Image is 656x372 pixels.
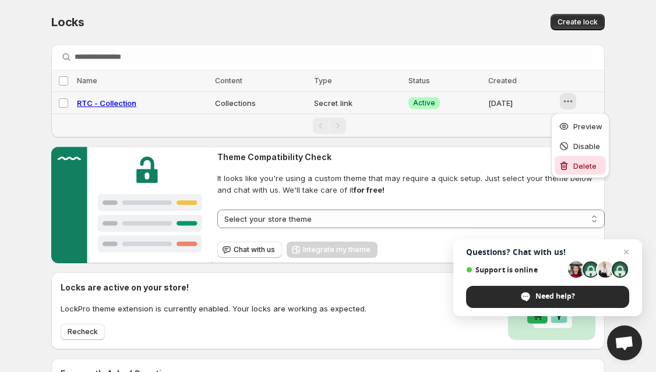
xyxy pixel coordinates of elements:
td: [DATE] [485,92,559,114]
span: Delete [573,161,597,171]
span: Name [77,76,97,85]
p: LockPro theme extension is currently enabled. Your locks are working as expected. [61,303,366,314]
span: Questions? Chat with us! [466,247,629,257]
span: Preview [573,122,602,131]
span: Recheck [68,327,98,336]
span: Need help? [535,291,575,302]
strong: for free! [354,185,385,194]
span: Type [314,76,332,85]
span: Locks [51,15,84,29]
span: Chat with us [234,245,275,254]
div: Open chat [607,325,642,360]
span: Disable [573,141,600,151]
span: Close chat [619,245,633,259]
span: Support is online [466,265,564,274]
a: RTC - Collection [77,98,136,108]
nav: Pagination [51,114,605,137]
span: Content [215,76,242,85]
td: Secret link [311,92,405,114]
button: Recheck [61,324,105,340]
button: Create lock [551,14,605,30]
h2: Theme Compatibility Check [217,151,605,163]
span: Active [413,98,435,108]
td: Collections [211,92,311,114]
span: It looks like you're using a custom theme that may require a quick setup. Just select your theme ... [217,172,605,196]
span: Create lock [558,17,598,27]
div: Need help? [466,286,629,308]
h2: Locks are active on your store! [61,282,366,293]
img: Customer support [51,147,213,263]
span: Created [488,76,517,85]
button: Chat with us [217,242,282,258]
span: Status [408,76,430,85]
